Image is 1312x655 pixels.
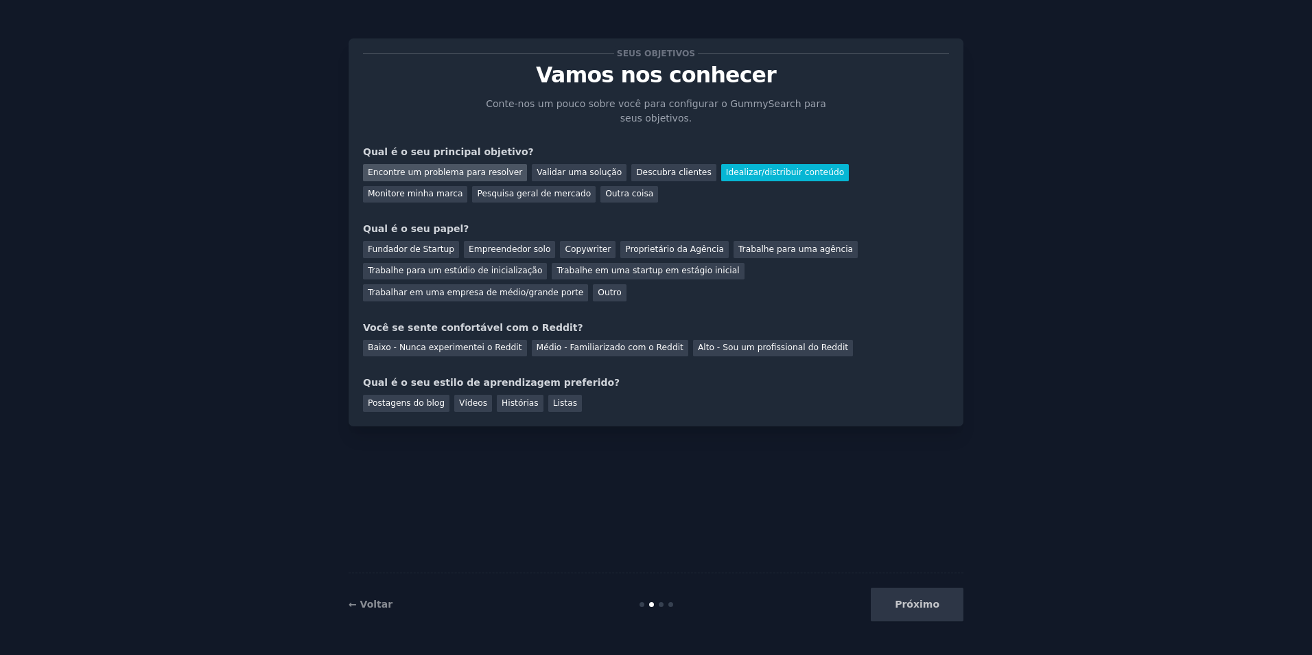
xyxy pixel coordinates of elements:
div: Baixo - Nunca experimentei o Reddit [363,340,527,357]
span: Seus objetivos [614,46,697,60]
div: Copywriter [560,241,616,258]
div: Postagens do blog [363,395,449,412]
div: Pesquisa geral de mercado [472,186,596,203]
div: Médio - Familiarizado com o Reddit [532,340,688,357]
div: Validar uma solução [532,164,626,181]
div: Proprietário da Agência [620,241,729,258]
div: Idealizar/distribuir conteúdo [721,164,849,181]
div: Monitore minha marca [363,186,467,203]
p: Conte-nos um pouco sobre você para configurar o GummySearch para seus objetivos. [483,97,829,126]
p: Vamos nos conhecer [363,63,949,87]
div: Encontre um problema para resolver [363,164,527,181]
div: Empreendedor solo [464,241,555,258]
div: Trabalhe em uma startup em estágio inicial [552,263,744,280]
div: Trabalhar em uma empresa de médio/grande porte [363,284,588,301]
div: Outro [593,284,626,301]
div: Trabalhe para uma agência [734,241,858,258]
div: Fundador de Startup [363,241,459,258]
div: Descubra clientes [631,164,716,181]
div: Qual é o seu papel? [363,222,949,236]
div: Outra coisa [600,186,658,203]
div: Trabalhe para um estúdio de inicialização [363,263,547,280]
div: Qual é o seu principal objetivo? [363,145,949,159]
div: Histórias [497,395,543,412]
div: Listas [548,395,582,412]
div: Vídeos [454,395,492,412]
div: Alto - Sou um profissional do Reddit [693,340,853,357]
div: Você se sente confortável com o Reddit? [363,321,949,335]
a: ← Voltar [349,599,393,610]
div: Qual é o seu estilo de aprendizagem preferido? [363,376,949,390]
